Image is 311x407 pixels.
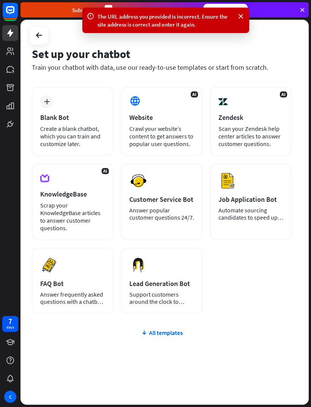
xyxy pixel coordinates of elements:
div: Website [129,113,194,122]
a: 7 days [2,316,18,332]
div: KnowledgeBase [40,190,105,198]
div: FAQ Bot [40,279,105,288]
span: AI [280,91,287,97]
div: Automate sourcing candidates to speed up your hiring process. [218,207,283,221]
button: Open LiveChat chat widget [6,3,29,26]
div: Customer Service Bot [129,195,194,204]
div: Create a blank chatbot, which you can train and customize later. [40,125,105,148]
div: C [4,391,16,403]
div: Lead Generation Bot [129,279,194,288]
i: plus [44,99,50,104]
div: Zendesk [218,113,283,122]
div: Blank Bot [40,113,105,122]
div: days [6,325,14,330]
div: Crawl your website’s content to get answers to popular user questions. [129,125,194,148]
div: 3 [105,5,112,15]
div: Scan your Zendesk help center articles to answer customer questions. [218,125,283,148]
div: Support customers around the clock to boost sales. [129,291,194,305]
div: Answer popular customer questions 24/7. [129,207,194,221]
div: Job Application Bot [218,195,283,204]
span: AI [102,168,109,174]
div: Scrap your KnowledgeBase articles to answer customer questions. [40,201,105,232]
span: AI [191,91,198,97]
div: All templates [32,329,292,336]
div: Subscribe now [203,4,248,16]
div: Set up your chatbot [32,47,292,61]
div: Answer frequently asked questions with a chatbot and save your time. [40,291,105,305]
div: The URL address you provided is incorrect. Ensure the site address is correct and enter it again. [97,13,234,28]
div: Subscribe in days to get your first month for $1 [72,5,197,15]
div: 7 [8,318,12,325]
div: Train your chatbot with data, use our ready-to-use templates or start from scratch. [32,63,292,72]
